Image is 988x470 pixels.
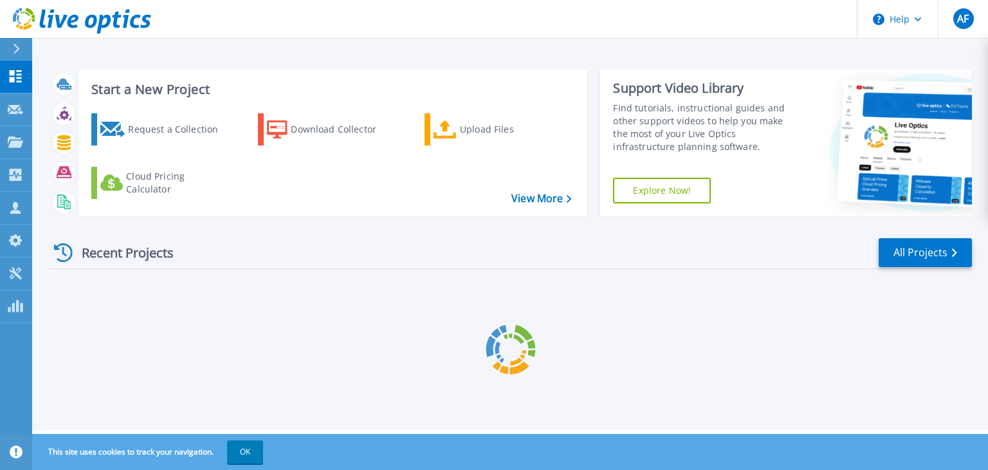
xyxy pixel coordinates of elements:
[227,440,263,464] button: OK
[126,170,229,196] div: Cloud Pricing Calculator
[613,80,800,97] div: Support Video Library
[291,117,394,142] div: Download Collector
[613,178,711,203] a: Explore Now!
[879,238,972,267] a: All Projects
[511,193,571,205] a: View More
[613,102,800,153] div: Find tutorials, instructional guides and other support videos to help you make the most of your L...
[91,82,571,97] h3: Start a New Project
[35,440,263,464] span: This site uses cookies to track your navigation.
[50,237,191,268] div: Recent Projects
[425,113,568,146] a: Upload Files
[91,113,235,146] a: Request a Collection
[258,113,401,146] a: Download Collector
[460,117,563,142] div: Upload Files
[128,117,231,142] div: Request a Collection
[957,14,969,24] span: AF
[91,167,235,199] a: Cloud Pricing Calculator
